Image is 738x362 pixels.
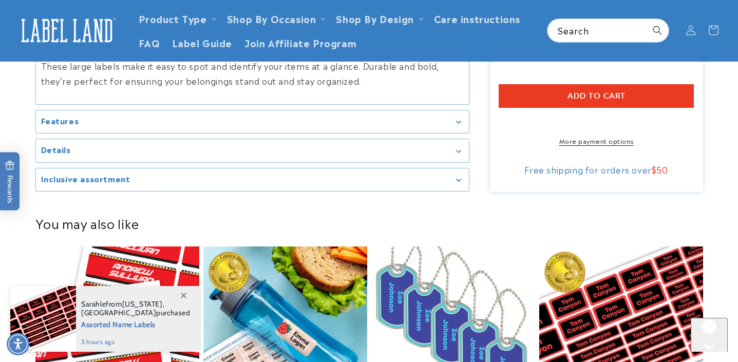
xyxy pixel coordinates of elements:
a: Label Land [12,11,122,50]
span: Join Affiliate Program [244,36,356,48]
span: Label Guide [172,36,232,48]
h2: Inclusive assortment [41,174,130,184]
span: FAQ [139,36,160,48]
summary: Shop By Occasion [221,6,330,30]
span: Rewards [5,160,15,203]
iframe: Sign Up via Text for Offers [8,280,130,311]
button: Add to cart [499,84,694,108]
summary: Shop By Design [330,6,427,30]
span: Shop By Occasion [227,12,316,24]
summary: Features [36,110,469,134]
span: Add to cart [567,91,626,101]
a: Label Guide [166,30,238,54]
span: 50 [656,163,668,176]
summary: Product Type [133,6,221,30]
h2: Details [41,145,71,155]
span: $ [652,163,657,176]
img: Label Land [15,14,118,46]
a: Care instructions [428,6,526,30]
a: Product Type [139,11,207,25]
h2: You may also like [35,215,703,231]
span: from , purchased [81,300,191,317]
span: [GEOGRAPHIC_DATA] [81,308,156,317]
summary: Inclusive assortment [36,168,469,192]
span: Care instructions [434,12,520,24]
summary: Details [36,140,469,163]
span: Assorted Name Labels [81,317,191,330]
iframe: Gorgias live chat messenger [691,318,728,352]
a: Shop By Design [336,11,413,25]
a: Join Affiliate Program [238,30,363,54]
h2: Features [41,116,79,126]
span: [US_STATE] [122,299,163,309]
div: Accessibility Menu [7,333,29,355]
a: More payment options [499,136,694,145]
p: These large labels make it easy to spot and identify your items at a glance. Durable and bold, th... [41,59,464,88]
span: 3 hours ago [81,337,191,347]
a: FAQ [133,30,166,54]
button: Search [646,19,669,42]
div: Free shipping for orders over [499,164,694,175]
